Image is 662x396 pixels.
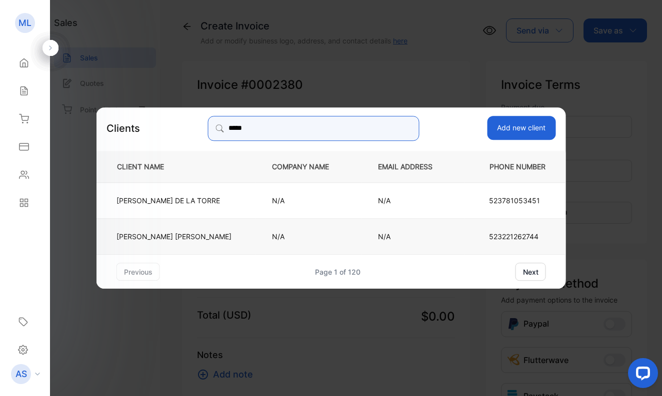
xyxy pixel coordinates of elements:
button: next [515,263,546,281]
p: ML [18,16,31,29]
p: N/A [378,231,448,242]
p: PHONE NUMBER [481,161,549,172]
p: EMAIL ADDRESS [378,161,448,172]
p: CLIENT NAME [113,161,239,172]
button: Add new client [487,116,555,140]
p: [PERSON_NAME] DE LA TORRE [116,195,231,206]
p: Clients [106,121,140,136]
p: 523221262744 [489,231,546,242]
p: COMPANY NAME [272,161,345,172]
p: [PERSON_NAME] [PERSON_NAME] [116,231,231,242]
button: previous [116,263,160,281]
p: N/A [378,195,448,206]
p: N/A [272,231,345,242]
p: AS [15,368,27,381]
p: 523781053451 [489,195,546,206]
p: N/A [272,195,345,206]
iframe: LiveChat chat widget [620,354,662,396]
div: Page 1 of 120 [315,267,360,277]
